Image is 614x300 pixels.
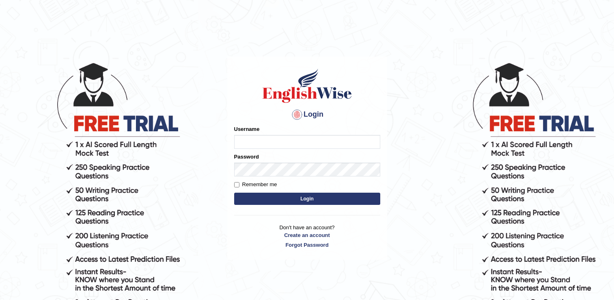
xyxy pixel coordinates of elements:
h4: Login [234,108,380,121]
label: Username [234,125,260,133]
label: Password [234,153,259,161]
button: Login [234,193,380,205]
a: Create an account [234,231,380,239]
p: Don't have an account? [234,224,380,249]
a: Forgot Password [234,241,380,249]
img: Logo of English Wise sign in for intelligent practice with AI [261,67,353,104]
label: Remember me [234,180,277,189]
input: Remember me [234,182,239,187]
